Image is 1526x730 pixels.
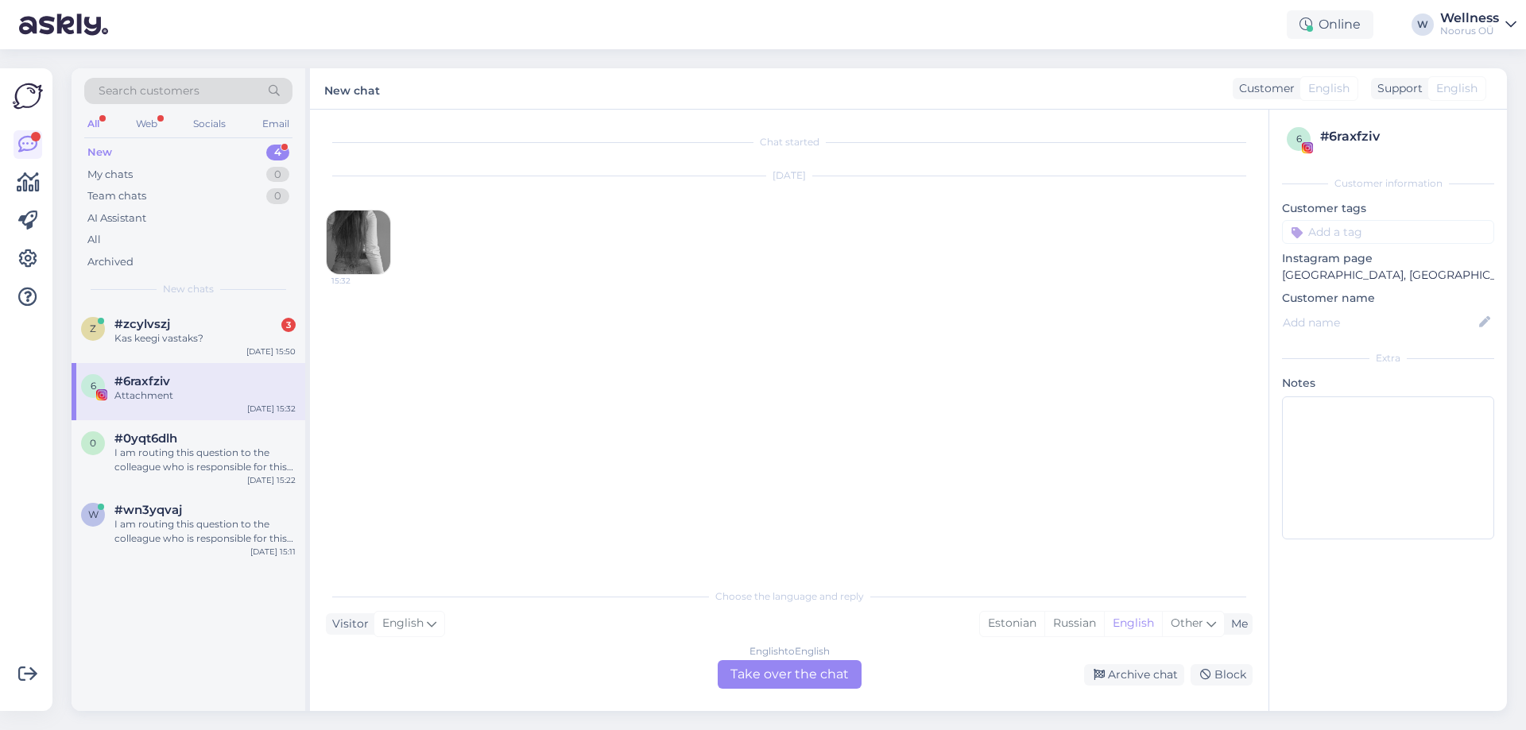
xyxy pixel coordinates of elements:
[1233,80,1295,97] div: Customer
[90,437,96,449] span: 0
[84,114,103,134] div: All
[87,254,134,270] div: Archived
[91,380,96,392] span: 6
[1296,133,1302,145] span: 6
[247,474,296,486] div: [DATE] 15:22
[87,167,133,183] div: My chats
[326,168,1253,183] div: [DATE]
[87,232,101,248] div: All
[1171,616,1203,630] span: Other
[1191,664,1253,686] div: Block
[1320,127,1489,146] div: # 6raxfziv
[327,211,390,274] img: attachment
[1440,25,1499,37] div: Noorus OÜ
[1283,314,1476,331] input: Add name
[114,331,296,346] div: Kas keegi vastaks?
[99,83,199,99] span: Search customers
[382,615,424,632] span: English
[326,135,1253,149] div: Chat started
[133,114,161,134] div: Web
[1282,290,1494,307] p: Customer name
[980,612,1044,635] div: Estonian
[326,589,1253,604] div: Choose the language and reply
[88,508,99,520] span: w
[114,431,177,446] span: #0yqt6dlh
[114,388,296,403] div: Attachment
[1282,351,1494,365] div: Extra
[1371,80,1423,97] div: Support
[718,660,862,689] div: Take over the chat
[114,517,296,546] div: I am routing this question to the colleague who is responsible for this topic. The reply might ta...
[87,188,146,204] div: Team chats
[266,188,289,204] div: 0
[1440,12,1499,25] div: Wellness
[259,114,292,134] div: Email
[1282,267,1494,284] p: [GEOGRAPHIC_DATA], [GEOGRAPHIC_DATA]
[246,346,296,357] div: [DATE] 15:50
[1436,80,1478,97] span: English
[13,81,43,111] img: Askly Logo
[1225,616,1248,632] div: Me
[247,403,296,415] div: [DATE] 15:32
[1282,375,1494,392] p: Notes
[266,145,289,160] div: 4
[1287,10,1373,39] div: Online
[1084,664,1184,686] div: Archive chat
[114,317,170,331] span: #zcylvszj
[114,446,296,474] div: I am routing this question to the colleague who is responsible for this topic. The reply might ta...
[1104,612,1162,635] div: English
[326,616,369,632] div: Visitor
[87,211,146,226] div: AI Assistant
[331,275,391,287] span: 15:32
[114,374,170,388] span: #6raxfziv
[163,282,214,296] span: New chats
[1308,80,1350,97] span: English
[324,78,380,99] label: New chat
[1282,250,1494,267] p: Instagram page
[90,323,96,334] span: z
[1412,14,1434,36] div: W
[1282,220,1494,244] input: Add a tag
[1440,12,1516,37] a: WellnessNoorus OÜ
[749,644,830,659] div: English to English
[190,114,229,134] div: Socials
[1044,612,1104,635] div: Russian
[87,145,112,160] div: New
[1282,200,1494,217] p: Customer tags
[114,503,182,517] span: #wn3yqvaj
[250,546,296,558] div: [DATE] 15:11
[266,167,289,183] div: 0
[281,318,296,332] div: 3
[1282,176,1494,191] div: Customer information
